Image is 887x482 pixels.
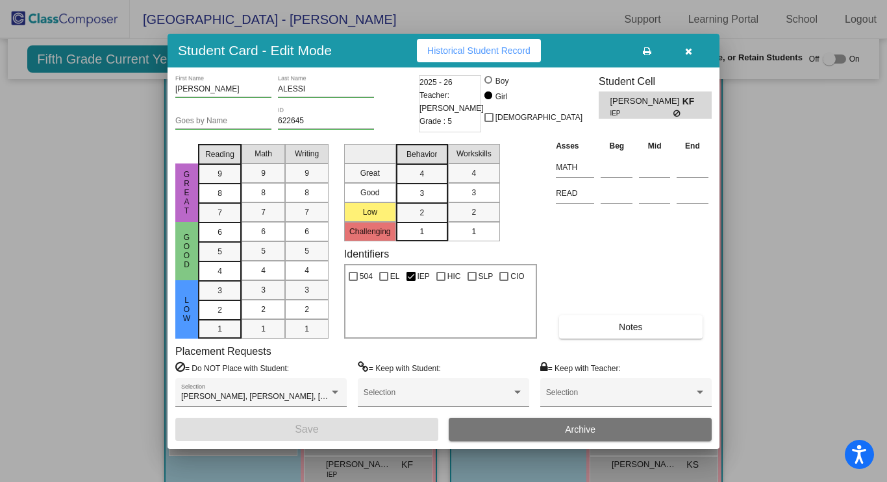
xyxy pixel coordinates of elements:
[495,110,582,125] span: [DEMOGRAPHIC_DATA]
[181,296,193,323] span: Low
[553,139,597,153] th: Asses
[175,117,271,126] input: goes by name
[261,304,266,315] span: 2
[261,226,266,237] span: 6
[261,187,266,199] span: 8
[305,167,309,179] span: 9
[305,206,309,218] span: 7
[218,323,222,335] span: 1
[559,315,702,339] button: Notes
[305,323,309,335] span: 1
[358,361,441,374] label: = Keep with Student:
[181,233,193,269] span: Good
[471,226,476,237] span: 1
[261,265,266,276] span: 4
[510,269,524,284] span: CIO
[456,148,492,160] span: Workskills
[418,269,430,284] span: IEP
[419,76,453,89] span: 2025 - 26
[305,245,309,257] span: 5
[295,424,318,435] span: Save
[218,226,222,238] span: 6
[556,184,594,203] input: assessment
[261,167,266,179] span: 9
[419,89,484,115] span: Teacher: [PERSON_NAME]
[636,139,673,153] th: Mid
[218,285,222,296] span: 3
[540,361,621,374] label: = Keep with Teacher:
[619,322,643,332] span: Notes
[205,149,234,160] span: Reading
[261,245,266,257] span: 5
[305,226,309,237] span: 6
[419,226,424,237] span: 1
[565,424,595,435] span: Archive
[597,139,636,153] th: Beg
[175,345,271,357] label: Placement Requests
[305,284,309,296] span: 3
[390,269,400,284] span: EL
[255,148,272,160] span: Math
[419,168,424,180] span: 4
[218,207,222,219] span: 7
[295,148,319,160] span: Writing
[175,418,438,441] button: Save
[305,304,309,315] span: 2
[218,246,222,258] span: 5
[447,269,461,284] span: HIC
[495,75,509,87] div: Boy
[261,284,266,296] span: 3
[406,149,437,160] span: Behavior
[471,187,476,199] span: 3
[427,45,531,56] span: Historical Student Record
[360,269,373,284] span: 504
[417,39,541,62] button: Historical Student Record
[218,265,222,277] span: 4
[261,323,266,335] span: 1
[175,361,289,374] label: = Do NOT Place with Student:
[556,158,594,177] input: assessment
[449,418,712,441] button: Archive
[610,108,673,118] span: IEP
[495,91,508,102] div: Girl
[610,95,682,108] span: [PERSON_NAME]
[218,168,222,180] span: 9
[305,187,309,199] span: 8
[261,206,266,218] span: 7
[673,139,712,153] th: End
[419,187,424,199] span: 3
[218,304,222,316] span: 2
[471,206,476,218] span: 2
[419,207,424,219] span: 2
[599,75,712,88] h3: Student Cell
[178,42,332,58] h3: Student Card - Edit Mode
[278,117,374,126] input: Enter ID
[471,167,476,179] span: 4
[682,95,701,108] span: KF
[344,248,389,260] label: Identifiers
[218,187,222,199] span: 8
[181,392,382,401] span: [PERSON_NAME], [PERSON_NAME], [PERSON_NAME]
[479,269,493,284] span: SLP
[419,115,452,128] span: Grade : 5
[181,170,193,215] span: Great
[305,265,309,276] span: 4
